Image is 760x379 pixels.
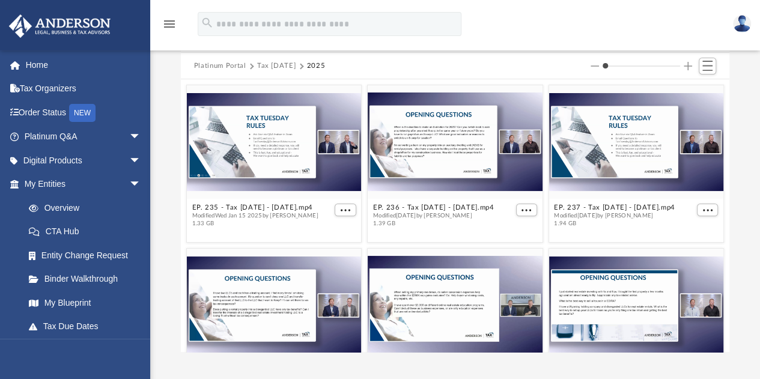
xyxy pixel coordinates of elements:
div: NEW [69,104,96,122]
span: arrow_drop_down [129,148,153,173]
img: Anderson Advisors Platinum Portal [5,14,114,38]
button: EP. 236 - Tax [DATE] - [DATE].mp4 [373,204,494,212]
button: 2025 [307,61,326,71]
span: Modified Wed Jan 15 2025 by [PERSON_NAME] [192,212,318,220]
a: Binder Walkthrough [17,267,159,291]
a: My Entitiesarrow_drop_down [8,172,159,196]
a: Order StatusNEW [8,100,159,125]
span: 1.94 GB [554,220,675,228]
span: arrow_drop_down [129,172,153,197]
a: Overview [17,196,159,220]
img: User Pic [733,15,751,32]
button: Switch to List View [699,58,717,74]
button: More options [515,204,537,217]
input: Column size [603,62,680,70]
a: CTA Hub [17,220,159,244]
a: Digital Productsarrow_drop_down [8,148,159,172]
i: menu [162,17,177,31]
button: More options [697,204,719,217]
i: search [201,16,214,29]
button: Tax [DATE] [257,61,296,71]
a: Home [8,53,159,77]
a: Platinum Q&Aarrow_drop_down [8,125,159,149]
button: Decrease column size [591,62,599,70]
a: Entity Change Request [17,243,159,267]
a: My Blueprint [17,291,153,315]
a: My Anderson Teamarrow_drop_down [8,338,153,362]
button: More options [335,204,356,217]
span: Modified [DATE] by [PERSON_NAME] [373,212,494,220]
button: Platinum Portal [194,61,246,71]
div: grid [181,79,729,353]
span: arrow_drop_down [129,125,153,150]
button: Increase column size [684,62,692,70]
span: 1.33 GB [192,220,318,228]
span: Modified [DATE] by [PERSON_NAME] [554,212,675,220]
a: Tax Organizers [8,77,159,101]
button: EP. 237 - Tax [DATE] - [DATE].mp4 [554,204,675,212]
a: menu [162,23,177,31]
a: Tax Due Dates [17,315,159,339]
button: EP. 235 - Tax [DATE] - [DATE].mp4 [192,204,318,212]
span: arrow_drop_down [129,338,153,363]
span: 1.39 GB [373,220,494,228]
